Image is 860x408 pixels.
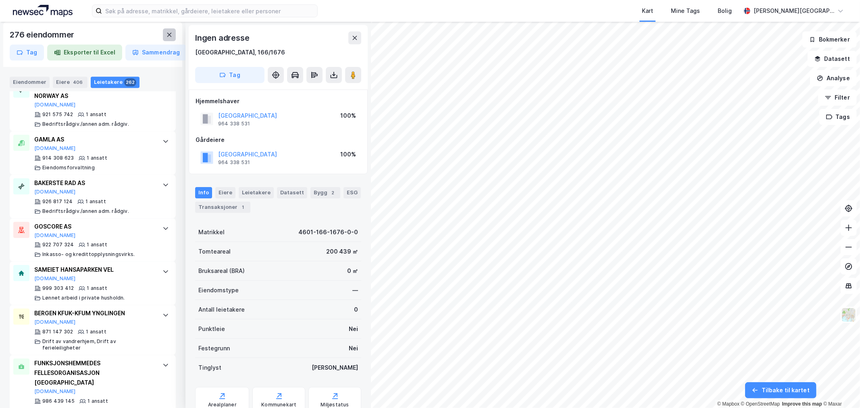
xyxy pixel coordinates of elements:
div: 1 ansatt [85,198,106,205]
button: [DOMAIN_NAME] [34,145,76,152]
button: Tilbake til kartet [745,382,816,398]
div: 4601-166-1676-0-0 [298,227,358,237]
div: Hjemmelshaver [196,96,361,106]
div: 0 [354,305,358,314]
img: Z [841,307,856,323]
div: Lønnet arbeid i private husholdn. [42,295,125,301]
div: Bygg [310,187,340,198]
div: BAKERSTE RAD AS [34,178,154,188]
div: Info [195,187,212,198]
button: Tag [10,44,44,60]
div: Bedriftsrådgiv./annen adm. rådgiv. [42,121,129,127]
div: Miljøstatus [321,402,349,408]
div: 999 303 412 [42,285,74,291]
iframe: Chat Widget [820,369,860,408]
div: BERGEN KFUK-KFUM YNGLINGEN [34,308,154,318]
button: Tags [819,109,857,125]
div: 1 ansatt [86,329,106,335]
div: 100% [340,111,356,121]
div: 922 707 324 [42,241,74,248]
div: Arealplaner [208,402,237,408]
div: Leietakere [239,187,274,198]
button: Bokmerker [802,31,857,48]
button: [DOMAIN_NAME] [34,102,76,108]
button: [DOMAIN_NAME] [34,388,76,395]
div: 276 eiendommer [10,28,76,41]
div: Antall leietakere [198,305,245,314]
div: Tomteareal [198,247,231,256]
div: Mine Tags [671,6,700,16]
a: OpenStreetMap [741,401,780,407]
div: Nei [349,324,358,334]
button: Tag [195,67,264,83]
div: Bruksareal (BRA) [198,266,245,276]
div: Inkasso- og kredittopplysningsvirks. [42,251,135,258]
button: Eksporter til Excel [47,44,122,60]
div: 0 ㎡ [347,266,358,276]
div: Datasett [277,187,307,198]
button: Analyse [810,70,857,86]
div: Drift av vandrerhjem, Drift av ferieleiligheter [42,338,154,351]
div: Kommunekart [261,402,296,408]
div: 2 [329,189,337,197]
div: Punktleie [198,324,225,334]
button: Sammendrag [125,44,187,60]
button: Filter [818,90,857,106]
div: 1 [239,203,247,211]
div: 100% [340,150,356,159]
div: 964 338 531 [218,121,250,127]
div: SAMEIET HANSAPARKEN VEL [34,265,154,275]
div: ESG [344,187,361,198]
div: 262 [124,78,136,86]
div: Bolig [718,6,732,16]
div: 406 [71,78,84,86]
div: Eiendomstype [198,285,239,295]
img: logo.a4113a55bc3d86da70a041830d287a7e.svg [13,5,73,17]
div: 1 ansatt [87,398,108,404]
div: Eiere [53,77,87,88]
div: Nei [349,343,358,353]
div: FUNKSJONSHEMMEDES FELLESORGANISASJON [GEOGRAPHIC_DATA] [34,358,154,387]
div: 1 ansatt [87,155,107,161]
div: 1 ansatt [87,285,107,291]
div: 986 439 145 [42,398,75,404]
button: [DOMAIN_NAME] [34,275,76,282]
div: 926 817 124 [42,198,73,205]
a: Improve this map [782,401,822,407]
div: Gårdeiere [196,135,361,145]
div: Matrikkel [198,227,225,237]
div: Ingen adresse [195,31,251,44]
div: Tinglyst [198,363,221,373]
button: [DOMAIN_NAME] [34,232,76,239]
div: Festegrunn [198,343,230,353]
div: Kart [642,6,653,16]
div: 871 147 302 [42,329,73,335]
div: GAMLA AS [34,135,154,144]
div: Transaksjoner [195,202,250,213]
div: 921 575 742 [42,111,73,118]
div: 200 439 ㎡ [326,247,358,256]
div: [PERSON_NAME] [312,363,358,373]
button: [DOMAIN_NAME] [34,319,76,325]
div: Eiere [215,187,235,198]
div: [PERSON_NAME][GEOGRAPHIC_DATA] [754,6,834,16]
a: Mapbox [717,401,739,407]
div: [GEOGRAPHIC_DATA], 166/1676 [195,48,285,57]
div: 1 ansatt [86,111,106,118]
div: Eiendommer [10,77,50,88]
button: Datasett [808,51,857,67]
div: Eiendomsforvaltning [42,164,95,171]
div: 1 ansatt [87,241,107,248]
div: GOSCORE AS [34,222,154,231]
div: 914 308 623 [42,155,74,161]
div: 964 338 531 [218,159,250,166]
div: Leietakere [91,77,140,88]
div: Bedriftsrådgiv./annen adm. rådgiv. [42,208,129,214]
button: [DOMAIN_NAME] [34,189,76,195]
input: Søk på adresse, matrikkel, gårdeiere, leietakere eller personer [102,5,317,17]
div: — [352,285,358,295]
